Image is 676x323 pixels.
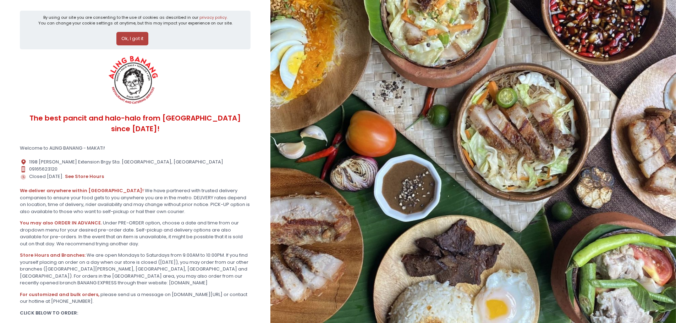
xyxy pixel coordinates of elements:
div: 1198 [PERSON_NAME] Extension Brgy Sta. [GEOGRAPHIC_DATA], [GEOGRAPHIC_DATA] [20,158,251,166]
div: 09165623120 [20,166,251,173]
div: please send us a message on [DOMAIN_NAME][URL] or contact our hotline at [PHONE_NUMBER]. [20,291,251,305]
div: Welcome to ALING BANANG - MAKATI! [20,145,251,152]
div: Under PRE-ORDER option, choose a date and time from our dropdown menu for your desired pre-order ... [20,219,251,247]
div: CLICK BELOW TO ORDER: [20,310,251,317]
b: You may also ORDER IN ADVANCE. [20,219,102,226]
b: We deliver anywhere within [GEOGRAPHIC_DATA]! [20,187,144,194]
b: Store Hours and Branches: [20,252,86,258]
b: For customized and bulk orders, [20,291,99,298]
div: By using our site you are consenting to the use of cookies as described in our You can change you... [38,15,232,26]
img: ALING BANANG [104,54,164,107]
div: The best pancit and halo-halo from [GEOGRAPHIC_DATA] since [DATE]! [20,107,251,140]
button: Ok, I got it [116,32,148,45]
div: Closed [DATE]. [20,173,251,180]
a: privacy policy. [199,15,227,20]
div: We are open Mondays to Saturdays from 9:00AM to 10:00PM. If you find yourself placing an order on... [20,252,251,286]
button: see store hours [65,173,104,180]
div: We have partnered with trusted delivery companies to ensure your food gets to you anywhere you ar... [20,187,251,215]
